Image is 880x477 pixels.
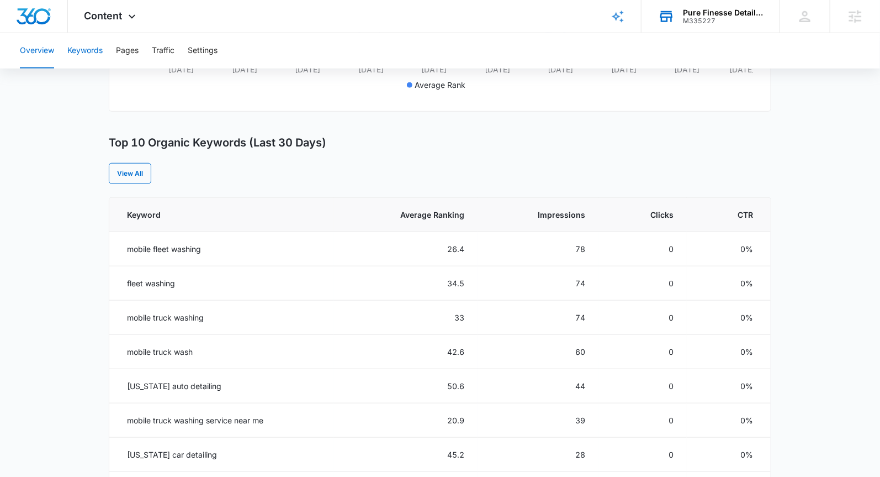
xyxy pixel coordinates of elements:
[109,136,326,150] h3: Top 10 Organic Keywords (Last 30 Days)
[152,33,174,69] button: Traffic
[109,369,334,403] td: [US_STATE] auto detailing
[334,403,477,438] td: 20.9
[188,33,218,69] button: Settings
[687,301,771,335] td: 0%
[478,438,598,472] td: 28
[478,232,598,266] td: 78
[334,438,477,472] td: 45.2
[478,301,598,335] td: 74
[598,232,687,266] td: 0
[683,17,764,25] div: account id
[687,232,771,266] td: 0%
[687,438,771,472] td: 0%
[598,301,687,335] td: 0
[84,10,123,22] span: Content
[334,335,477,369] td: 42.6
[109,335,334,369] td: mobile truck wash
[334,266,477,301] td: 34.5
[109,403,334,438] td: mobile truck washing service near me
[109,266,334,301] td: fleet washing
[687,335,771,369] td: 0%
[67,33,103,69] button: Keywords
[683,8,764,17] div: account name
[109,438,334,472] td: [US_STATE] car detailing
[478,403,598,438] td: 39
[478,335,598,369] td: 60
[598,335,687,369] td: 0
[687,403,771,438] td: 0%
[628,209,674,221] span: Clicks
[334,369,477,403] td: 50.6
[109,301,334,335] td: mobile truck washing
[716,209,753,221] span: CTR
[127,209,305,221] span: Keyword
[598,438,687,472] td: 0
[598,369,687,403] td: 0
[20,33,54,69] button: Overview
[334,301,477,335] td: 33
[363,209,464,221] span: Average Ranking
[598,403,687,438] td: 0
[478,369,598,403] td: 44
[687,369,771,403] td: 0%
[687,266,771,301] td: 0%
[507,209,585,221] span: Impressions
[109,163,151,184] a: View All
[109,232,334,266] td: mobile fleet washing
[116,33,139,69] button: Pages
[478,266,598,301] td: 74
[334,232,477,266] td: 26.4
[598,266,687,301] td: 0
